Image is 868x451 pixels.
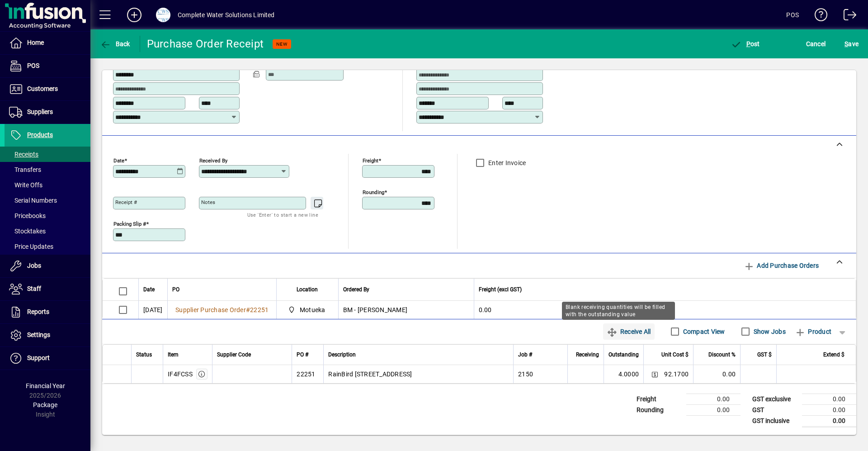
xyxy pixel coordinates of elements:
a: Reports [5,301,90,323]
a: Serial Numbers [5,193,90,208]
span: # [246,306,250,313]
span: Discount % [708,350,736,360]
a: Stocktakes [5,223,90,239]
span: Receiving [576,350,599,360]
span: GST $ [757,350,772,360]
span: Price Updates [9,243,53,250]
a: Support [5,347,90,370]
div: Freight (excl GST) [479,285,845,294]
span: ave [844,37,859,51]
a: Pricebooks [5,208,90,223]
button: Add [120,7,149,23]
mat-hint: Use 'Enter' to start a new line [247,209,318,220]
span: 92.1700 [664,370,689,379]
mat-label: Date [113,157,124,163]
span: Products [27,131,53,138]
mat-label: Receipt # [115,199,137,205]
td: GST [748,404,802,415]
span: Settings [27,331,50,338]
span: NEW [276,41,288,47]
div: Complete Water Solutions Limited [178,8,275,22]
td: 0.00 [802,415,856,427]
span: Pricebooks [9,212,46,219]
mat-label: Packing Slip # [113,220,146,227]
span: Support [27,354,50,361]
span: Supplier Purchase Order [175,306,246,313]
span: Product [795,324,831,339]
a: Transfers [5,162,90,177]
span: Receive All [607,324,651,339]
span: Suppliers [27,108,53,115]
span: Staff [27,285,41,292]
label: Enter Invoice [486,158,526,167]
td: 0.00 [693,365,740,383]
span: Extend $ [823,350,844,360]
span: Item [168,350,179,360]
span: Financial Year [26,382,65,389]
button: Back [98,36,132,52]
a: Staff [5,278,90,300]
label: Compact View [681,327,725,336]
mat-label: Rounding [363,189,384,195]
a: Logout [837,2,857,31]
a: Knowledge Base [808,2,828,31]
span: Description [328,350,356,360]
td: 0.00 [802,394,856,404]
span: S [844,40,848,47]
a: Customers [5,78,90,100]
button: Profile [149,7,178,23]
div: POS [786,8,799,22]
span: Outstanding [609,350,639,360]
td: 0.00 [802,404,856,415]
span: Freight (excl GST) [479,285,522,294]
div: Ordered By [343,285,469,294]
a: Jobs [5,255,90,277]
app-page-header-button: Back [90,36,140,52]
span: Date [143,285,155,294]
div: Date [143,285,163,294]
a: Home [5,32,90,54]
span: P [746,40,750,47]
td: 22251 [292,365,323,383]
a: Receipts [5,147,90,162]
td: 0.00 [474,301,856,319]
a: Settings [5,324,90,347]
span: Home [27,39,44,46]
button: Post [728,36,762,52]
label: Show Jobs [752,327,786,336]
span: PO [172,285,179,294]
a: Write Offs [5,177,90,193]
td: [DATE] [138,301,167,319]
button: Save [842,36,861,52]
mat-label: Notes [201,199,215,205]
span: Transfers [9,166,41,173]
span: Cancel [806,37,826,51]
td: BM - [PERSON_NAME] [338,301,474,319]
td: RainBird [STREET_ADDRESS] [323,365,513,383]
span: Location [297,285,318,294]
span: Unit Cost $ [661,350,689,360]
a: Price Updates [5,239,90,254]
span: Write Offs [9,181,42,189]
div: Blank receiving quantities will be filled with the outstanding value [562,302,675,320]
td: GST exclusive [748,394,802,404]
span: Motueka [286,304,329,315]
span: 22251 [250,306,269,313]
mat-label: Received by [199,157,227,163]
button: Cancel [804,36,828,52]
span: Customers [27,85,58,92]
span: ost [731,40,760,47]
a: POS [5,55,90,77]
span: POS [27,62,39,69]
span: Package [33,401,57,408]
span: 2150 [518,370,533,379]
span: Stocktakes [9,228,46,235]
a: Supplier Purchase Order#22251 [172,305,272,315]
span: Supplier Code [217,350,251,360]
span: PO # [297,350,308,360]
span: Ordered By [343,285,369,294]
td: Freight [632,394,686,404]
td: 0.00 [686,404,741,415]
button: Receive All [603,323,654,340]
span: Serial Numbers [9,197,57,204]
